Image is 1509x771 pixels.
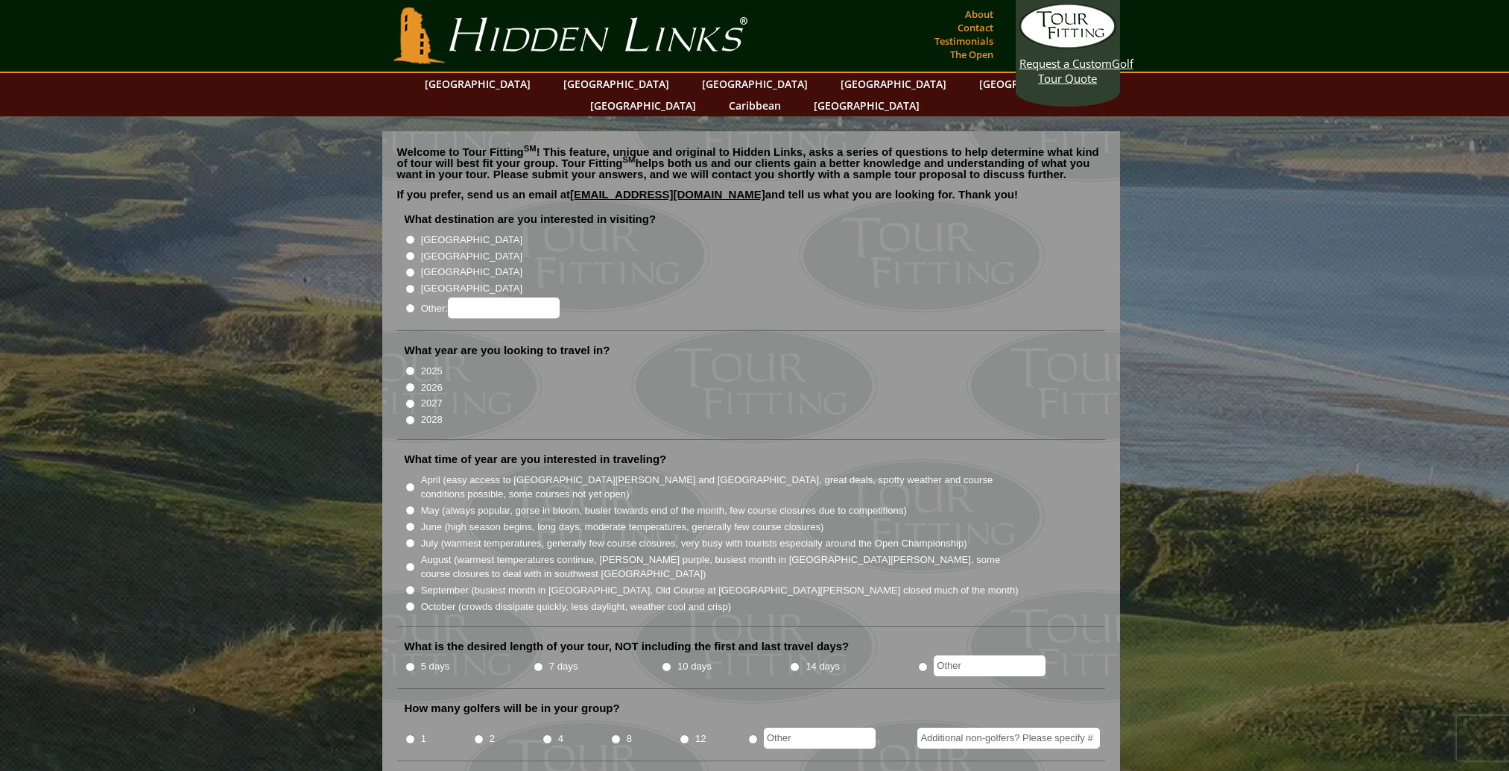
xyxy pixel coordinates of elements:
[421,380,443,395] label: 2026
[549,659,578,674] label: 7 days
[833,73,954,95] a: [GEOGRAPHIC_DATA]
[934,655,1045,676] input: Other
[961,4,997,25] a: About
[421,364,443,379] label: 2025
[583,95,703,116] a: [GEOGRAPHIC_DATA]
[405,639,850,654] label: What is the desired length of your tour, NOT including the first and last travel days?
[421,298,560,318] label: Other:
[524,144,537,153] sup: SM
[421,731,426,746] label: 1
[946,44,997,65] a: The Open
[695,73,815,95] a: [GEOGRAPHIC_DATA]
[421,600,732,614] label: October (crowds dissipate quickly, less daylight, weather cool and crisp)
[417,73,538,95] a: [GEOGRAPHIC_DATA]
[1019,56,1112,71] span: Request a Custom
[570,188,765,201] a: [EMAIL_ADDRESS][DOMAIN_NAME]
[421,412,443,427] label: 2028
[556,73,677,95] a: [GEOGRAPHIC_DATA]
[764,728,876,749] input: Other
[448,298,560,318] input: Other:
[806,95,927,116] a: [GEOGRAPHIC_DATA]
[1019,4,1116,86] a: Request a CustomGolf Tour Quote
[421,503,907,518] label: May (always popular, gorse in bloom, busier towards end of the month, few course closures due to ...
[421,249,522,264] label: [GEOGRAPHIC_DATA]
[421,265,522,280] label: [GEOGRAPHIC_DATA]
[917,728,1100,749] input: Additional non-golfers? Please specify #
[421,659,450,674] label: 5 days
[490,731,495,746] label: 2
[405,212,657,227] label: What destination are you interested in visiting?
[397,189,1105,211] p: If you prefer, send us an email at and tell us what you are looking for. Thank you!
[695,731,706,746] label: 12
[421,536,967,551] label: July (warmest temperatures, generally few course closures, very busy with tourists especially aro...
[421,583,1019,598] label: September (busiest month in [GEOGRAPHIC_DATA], Old Course at [GEOGRAPHIC_DATA][PERSON_NAME] close...
[405,701,620,716] label: How many golfers will be in your group?
[721,95,788,116] a: Caribbean
[677,659,712,674] label: 10 days
[421,520,824,535] label: June (high season begins, long days, moderate temperatures, generally few course closures)
[421,553,1020,582] label: August (warmest temperatures continue, [PERSON_NAME] purple, busiest month in [GEOGRAPHIC_DATA][P...
[931,31,997,51] a: Testimonials
[558,731,563,746] label: 4
[954,17,997,38] a: Contact
[405,452,667,467] label: What time of year are you interested in traveling?
[405,343,610,358] label: What year are you looking to travel in?
[972,73,1092,95] a: [GEOGRAPHIC_DATA]
[421,396,443,411] label: 2027
[421,473,1020,502] label: April (easy access to [GEOGRAPHIC_DATA][PERSON_NAME] and [GEOGRAPHIC_DATA], great deals, spotty w...
[421,233,522,248] label: [GEOGRAPHIC_DATA]
[627,731,632,746] label: 8
[421,281,522,296] label: [GEOGRAPHIC_DATA]
[806,659,840,674] label: 14 days
[397,146,1105,180] p: Welcome to Tour Fitting ! This feature, unique and original to Hidden Links, asks a series of que...
[623,155,636,164] sup: SM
